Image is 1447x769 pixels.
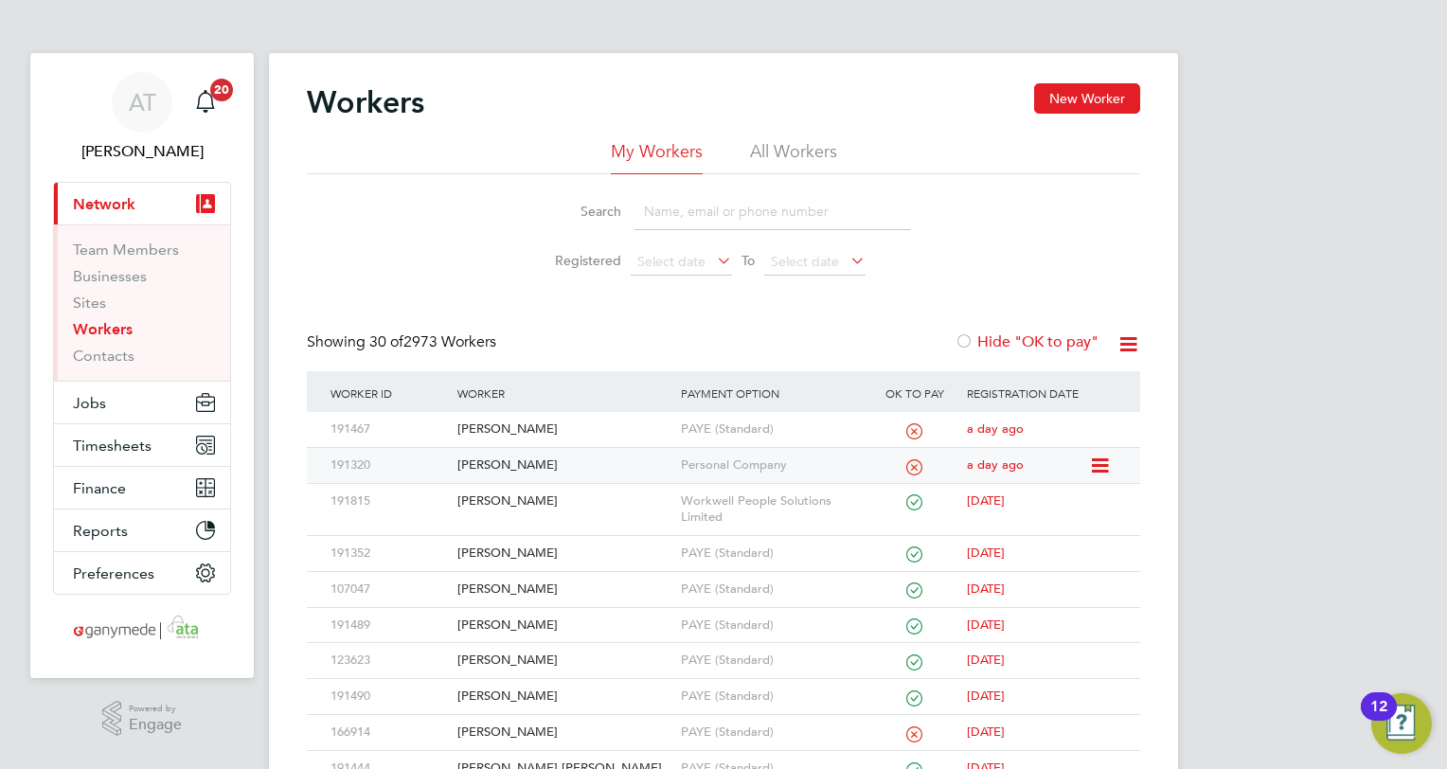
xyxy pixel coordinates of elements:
[73,294,106,312] a: Sites
[73,347,134,365] a: Contacts
[967,652,1005,668] span: [DATE]
[73,564,154,582] span: Preferences
[326,412,453,447] div: 191467
[676,679,867,714] div: PAYE (Standard)
[73,394,106,412] span: Jobs
[326,571,1121,587] a: 107047[PERSON_NAME]PAYE (Standard)[DATE]
[53,614,231,644] a: Go to home page
[326,535,1121,551] a: 191352[PERSON_NAME]PAYE (Standard)[DATE]
[1034,83,1140,114] button: New Worker
[326,642,1121,658] a: 123623[PERSON_NAME]PAYE (Standard)[DATE]
[1371,693,1432,754] button: Open Resource Center, 12 new notifications
[676,536,867,571] div: PAYE (Standard)
[73,479,126,497] span: Finance
[326,643,453,678] div: 123623
[676,608,867,643] div: PAYE (Standard)
[453,484,675,519] div: [PERSON_NAME]
[129,90,156,115] span: AT
[967,688,1005,704] span: [DATE]
[326,536,453,571] div: 191352
[326,607,1121,623] a: 191489[PERSON_NAME]PAYE (Standard)[DATE]
[326,572,453,607] div: 107047
[453,412,675,447] div: [PERSON_NAME]
[54,424,230,466] button: Timesheets
[54,224,230,381] div: Network
[54,183,230,224] button: Network
[453,715,675,750] div: [PERSON_NAME]
[53,140,231,163] span: Angie Taylor
[369,332,403,351] span: 30 of
[326,484,453,519] div: 191815
[53,72,231,163] a: AT[PERSON_NAME]
[967,617,1005,633] span: [DATE]
[326,714,1121,730] a: 166914[PERSON_NAME]PAYE (Standard)[DATE]
[967,581,1005,597] span: [DATE]
[129,717,182,733] span: Engage
[73,241,179,259] a: Team Members
[676,448,867,483] div: Personal Company
[771,253,839,270] span: Select date
[967,545,1005,561] span: [DATE]
[73,437,152,455] span: Timesheets
[326,678,1121,694] a: 191490[PERSON_NAME]PAYE (Standard)[DATE]
[326,447,1089,463] a: 191320[PERSON_NAME]Personal Companya day ago
[73,267,147,285] a: Businesses
[736,248,760,273] span: To
[676,715,867,750] div: PAYE (Standard)
[955,332,1099,351] label: Hide "OK to pay"
[1370,706,1387,731] div: 12
[54,510,230,551] button: Reports
[453,536,675,571] div: [PERSON_NAME]
[326,750,1121,766] a: 191444[PERSON_NAME] [PERSON_NAME]PAYE (Standard)[DATE]
[967,492,1005,509] span: [DATE]
[326,679,453,714] div: 191490
[453,371,675,415] div: Worker
[676,572,867,607] div: PAYE (Standard)
[676,412,867,447] div: PAYE (Standard)
[453,679,675,714] div: [PERSON_NAME]
[676,643,867,678] div: PAYE (Standard)
[967,420,1024,437] span: a day ago
[68,614,217,644] img: ganymedesolutions-logo-retina.png
[326,371,453,415] div: Worker ID
[73,195,135,213] span: Network
[453,448,675,483] div: [PERSON_NAME]
[326,448,453,483] div: 191320
[536,252,621,269] label: Registered
[187,72,224,133] a: 20
[129,701,182,717] span: Powered by
[611,140,703,174] li: My Workers
[536,203,621,220] label: Search
[326,715,453,750] div: 166914
[326,411,1121,427] a: 191467[PERSON_NAME]PAYE (Standard)a day ago
[73,320,133,338] a: Workers
[967,456,1024,473] span: a day ago
[967,724,1005,740] span: [DATE]
[307,332,500,352] div: Showing
[750,140,837,174] li: All Workers
[326,483,1121,499] a: 191815[PERSON_NAME]Workwell People Solutions Limited[DATE]
[962,371,1121,415] div: Registration Date
[369,332,496,351] span: 2973 Workers
[453,643,675,678] div: [PERSON_NAME]
[637,253,706,270] span: Select date
[54,382,230,423] button: Jobs
[866,371,962,415] div: OK to pay
[453,608,675,643] div: [PERSON_NAME]
[54,552,230,594] button: Preferences
[210,79,233,101] span: 20
[30,53,254,678] nav: Main navigation
[676,484,867,535] div: Workwell People Solutions Limited
[634,193,911,230] input: Name, email or phone number
[326,608,453,643] div: 191489
[676,371,867,415] div: Payment Option
[73,522,128,540] span: Reports
[453,572,675,607] div: [PERSON_NAME]
[54,467,230,509] button: Finance
[307,83,424,121] h2: Workers
[102,701,183,737] a: Powered byEngage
